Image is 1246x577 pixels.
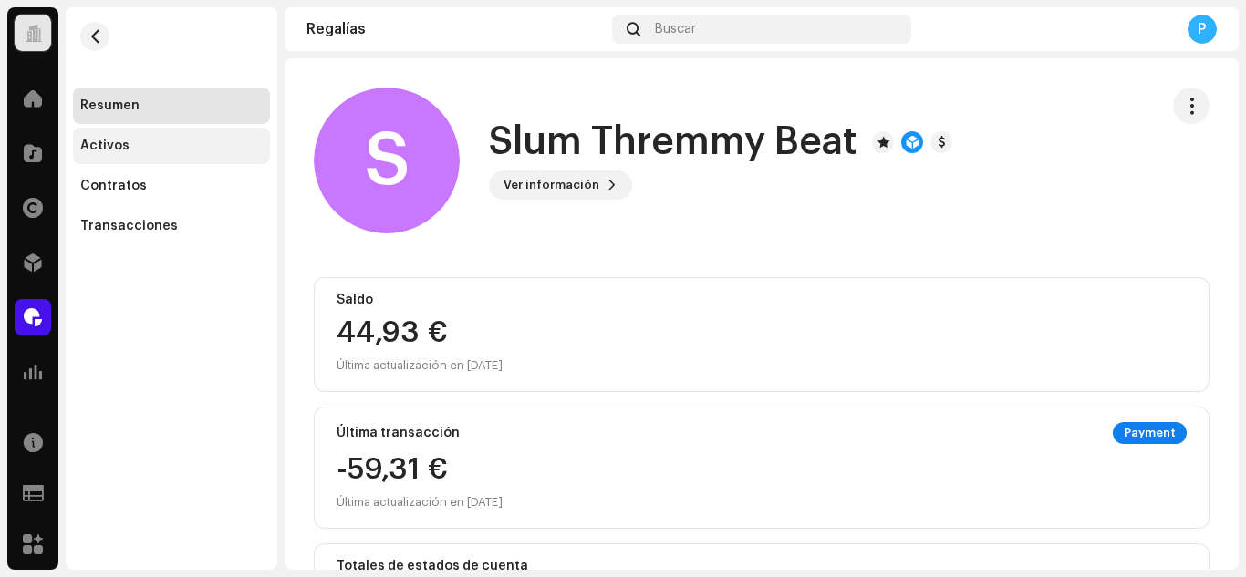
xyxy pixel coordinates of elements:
re-m-nav-item: Resumen [73,88,270,124]
h1: Slum Thremmy Beat [489,121,857,163]
span: Ver información [504,167,599,203]
div: Última transacción [337,426,460,440]
div: P [1188,15,1217,44]
re-o-card-value: Saldo [314,277,1210,392]
div: Última actualización en [DATE] [337,355,503,376]
div: Payment [1113,422,1187,444]
div: Activos [80,139,130,153]
div: S [314,88,460,233]
re-m-nav-item: Transacciones [73,208,270,244]
div: Regalías [306,22,605,36]
re-m-nav-item: Activos [73,128,270,164]
div: Transacciones [80,219,178,233]
div: Resumen [80,98,140,113]
div: Contratos [80,179,147,193]
re-m-nav-item: Contratos [73,168,270,204]
div: Última actualización en [DATE] [337,491,503,513]
div: Totales de estados de cuenta [337,559,1187,573]
div: Saldo [337,293,1187,307]
span: Buscar [655,22,696,36]
button: Ver información [489,170,632,200]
